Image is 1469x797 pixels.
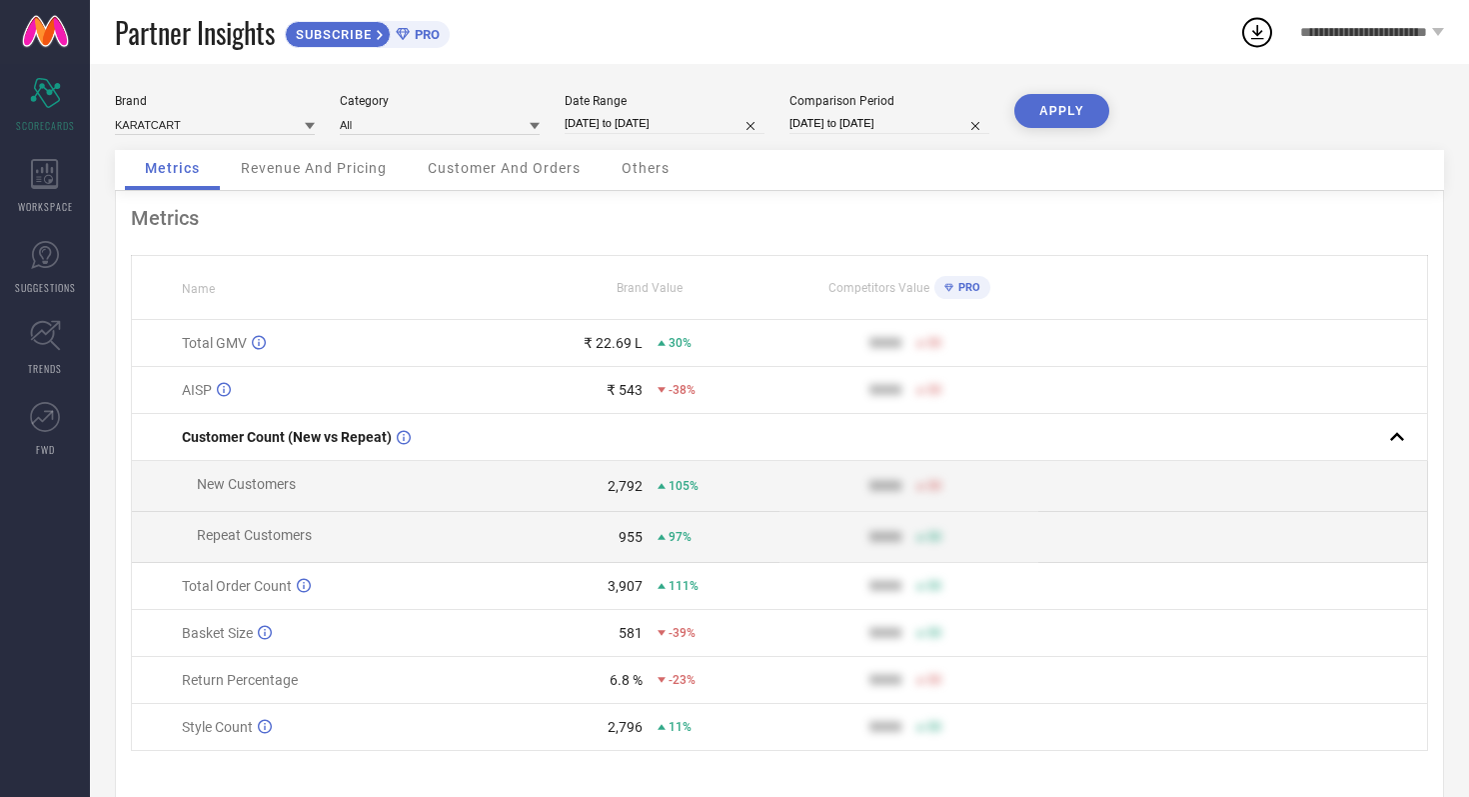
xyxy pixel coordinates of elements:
[286,27,377,42] span: SUBSCRIBE
[669,479,699,493] span: 105%
[428,160,581,176] span: Customer And Orders
[182,429,392,445] span: Customer Count (New vs Repeat)
[869,578,901,594] div: 9999
[1014,94,1109,128] button: APPLY
[669,579,699,593] span: 111%
[197,527,312,543] span: Repeat Customers
[927,579,941,593] span: 50
[669,626,696,640] span: -39%
[608,478,643,494] div: 2,792
[669,383,696,397] span: -38%
[145,160,200,176] span: Metrics
[669,336,692,350] span: 30%
[789,113,989,134] input: Select comparison period
[182,672,298,688] span: Return Percentage
[622,160,670,176] span: Others
[584,335,643,351] div: ₹ 22.69 L
[610,672,643,688] div: 6.8 %
[619,529,643,545] div: 955
[869,625,901,641] div: 9999
[131,206,1428,230] div: Metrics
[1239,14,1275,50] div: Open download list
[565,94,764,108] div: Date Range
[182,625,253,641] span: Basket Size
[241,160,387,176] span: Revenue And Pricing
[115,12,275,53] span: Partner Insights
[410,27,440,42] span: PRO
[927,673,941,687] span: 50
[607,382,643,398] div: ₹ 543
[608,719,643,735] div: 2,796
[182,335,247,351] span: Total GMV
[869,529,901,545] div: 9999
[927,336,941,350] span: 50
[115,94,315,108] div: Brand
[182,578,292,594] span: Total Order Count
[669,530,692,544] span: 97%
[927,479,941,493] span: 50
[869,672,901,688] div: 9999
[182,382,212,398] span: AISP
[182,282,215,296] span: Name
[828,281,929,295] span: Competitors Value
[669,673,696,687] span: -23%
[617,281,683,295] span: Brand Value
[669,720,692,734] span: 11%
[340,94,540,108] div: Category
[927,383,941,397] span: 50
[619,625,643,641] div: 581
[182,719,253,735] span: Style Count
[927,530,941,544] span: 50
[15,280,76,295] span: SUGGESTIONS
[869,478,901,494] div: 9999
[927,720,941,734] span: 50
[608,578,643,594] div: 3,907
[28,361,62,376] span: TRENDS
[16,118,75,133] span: SCORECARDS
[869,382,901,398] div: 9999
[36,442,55,457] span: FWD
[285,16,450,48] a: SUBSCRIBEPRO
[789,94,989,108] div: Comparison Period
[197,476,296,492] span: New Customers
[953,281,980,294] span: PRO
[869,335,901,351] div: 9999
[565,113,764,134] input: Select date range
[869,719,901,735] div: 9999
[18,199,73,214] span: WORKSPACE
[927,626,941,640] span: 50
